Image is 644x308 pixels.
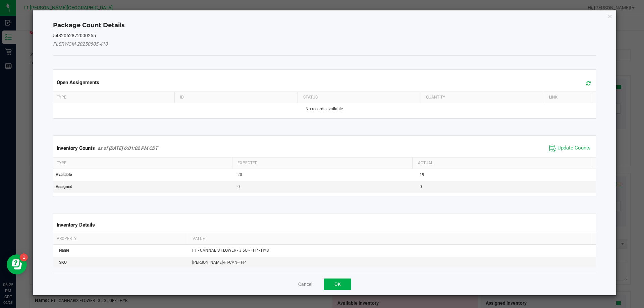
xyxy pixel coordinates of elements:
span: Actual [418,161,433,165]
span: [PERSON_NAME]-FT-CAN-FFP [192,260,246,265]
span: Open Assignments [57,79,99,85]
td: No records available. [52,103,598,115]
span: Inventory Details [57,222,95,228]
iframe: Resource center [7,254,27,274]
span: Available [56,172,72,177]
span: as of [DATE] 6:01:02 PM CDT [98,145,158,151]
span: Expected [237,161,258,165]
span: Inventory Counts [57,145,95,151]
h5: 5482062872000255 [53,33,596,38]
span: Name [59,248,69,253]
span: SKU [59,260,67,265]
span: Quantity [426,95,445,100]
span: Type [57,161,66,165]
span: Update Counts [557,145,591,151]
button: OK [324,279,351,290]
span: Type [57,95,66,100]
iframe: Resource center unread badge [20,253,28,261]
h5: FLSRWGM-20250805-410 [53,42,596,47]
span: 0 [420,184,422,189]
span: FT - CANNABIS FLOWER - 3.5G - FFP - HYB [192,248,269,253]
span: Value [193,236,205,241]
span: 19 [420,172,424,177]
span: Property [57,236,76,241]
h4: Package Count Details [53,21,596,30]
span: Status [303,95,318,100]
button: Cancel [298,281,312,288]
button: Close [608,12,612,20]
span: 0 [237,184,240,189]
span: ID [180,95,184,100]
span: Link [549,95,558,100]
span: 20 [237,172,242,177]
span: Assigned [56,184,72,189]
